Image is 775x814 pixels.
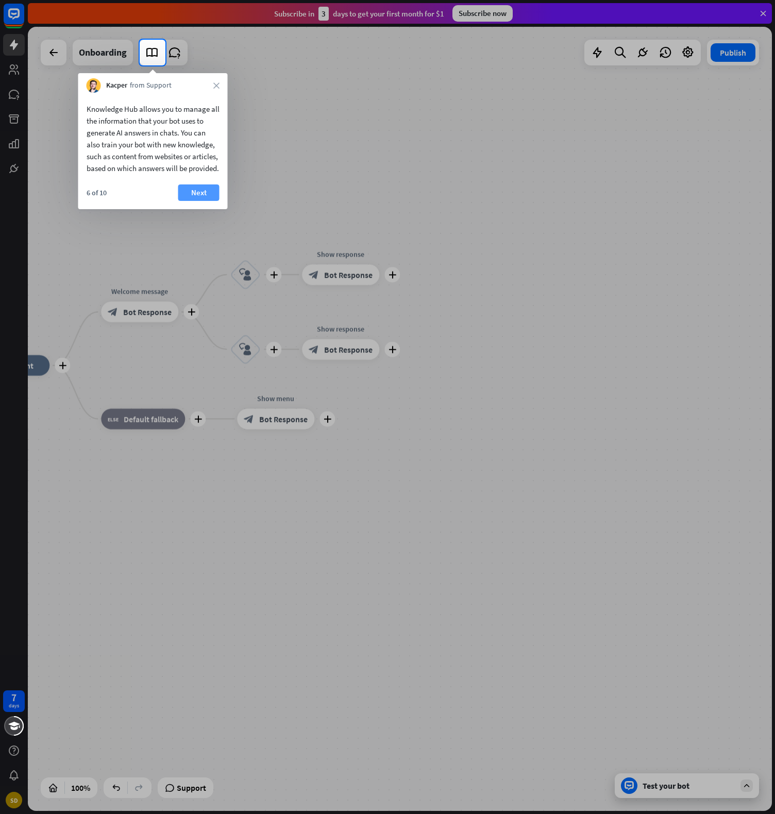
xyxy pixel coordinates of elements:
div: 6 of 10 [87,188,107,197]
span: Kacper [106,80,127,91]
button: Next [178,184,220,201]
i: close [213,82,220,89]
button: Open LiveChat chat widget [8,4,39,35]
span: from Support [130,80,172,91]
div: Knowledge Hub allows you to manage all the information that your bot uses to generate AI answers ... [87,103,220,174]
